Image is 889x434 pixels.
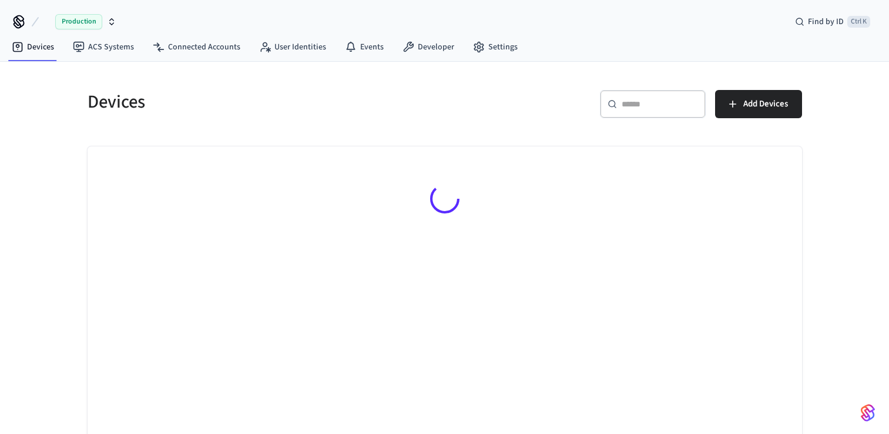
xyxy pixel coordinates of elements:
[808,16,844,28] span: Find by ID
[464,36,527,58] a: Settings
[143,36,250,58] a: Connected Accounts
[715,90,802,118] button: Add Devices
[861,403,875,422] img: SeamLogoGradient.69752ec5.svg
[336,36,393,58] a: Events
[786,11,880,32] div: Find by IDCtrl K
[847,16,870,28] span: Ctrl K
[250,36,336,58] a: User Identities
[63,36,143,58] a: ACS Systems
[2,36,63,58] a: Devices
[743,96,788,112] span: Add Devices
[393,36,464,58] a: Developer
[88,90,438,114] h5: Devices
[55,14,102,29] span: Production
